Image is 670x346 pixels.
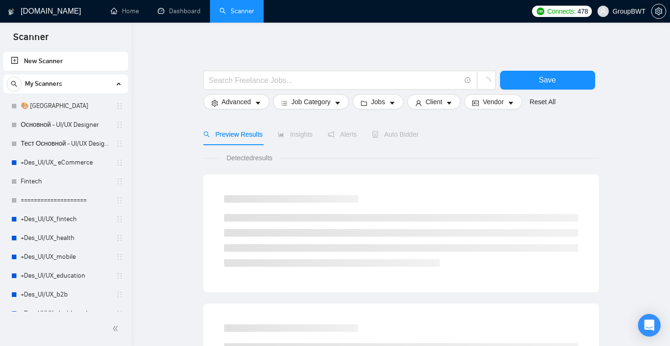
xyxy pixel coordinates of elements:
[116,291,123,298] span: holder
[3,52,128,71] li: New Scanner
[483,97,503,107] span: Vendor
[11,52,121,71] a: New Scanner
[638,314,661,337] div: Open Intercom Messenger
[465,77,471,83] span: info-circle
[21,210,110,229] a: +Des_UI/UX_fintech
[116,234,123,242] span: holder
[111,7,139,15] a: homeHome
[651,8,666,15] a: setting
[21,247,110,266] a: +Des_UI/UX_mobile
[578,6,588,16] span: 478
[278,131,284,138] span: area-chart
[600,8,606,15] span: user
[203,94,269,109] button: settingAdvancedcaret-down
[273,94,349,109] button: barsJob Categorycaret-down
[500,71,595,90] button: Save
[116,140,123,148] span: holder
[211,99,218,107] span: setting
[220,153,279,163] span: Detected results
[371,97,385,107] span: Jobs
[116,310,123,317] span: holder
[464,94,522,109] button: idcardVendorcaret-down
[415,99,422,107] span: user
[472,99,479,107] span: idcard
[652,8,666,15] span: setting
[21,304,110,323] a: +Des_UI/UX_dashboard
[21,97,110,115] a: 🎨 [GEOGRAPHIC_DATA]
[112,324,121,333] span: double-left
[651,4,666,19] button: setting
[537,8,544,15] img: upwork-logo.png
[21,153,110,172] a: +Des_UI/UX_ eCommerce
[426,97,443,107] span: Client
[446,99,452,107] span: caret-down
[209,74,460,86] input: Search Freelance Jobs...
[281,99,288,107] span: bars
[116,215,123,223] span: holder
[8,4,15,19] img: logo
[328,131,357,138] span: Alerts
[203,131,210,138] span: search
[291,97,331,107] span: Job Category
[7,81,21,87] span: search
[21,134,110,153] a: Тест Основной - UI/UX Designer
[482,77,491,86] span: loading
[539,74,556,86] span: Save
[255,99,261,107] span: caret-down
[7,76,22,91] button: search
[407,94,461,109] button: userClientcaret-down
[508,99,514,107] span: caret-down
[116,272,123,280] span: holder
[25,74,62,93] span: My Scanners
[361,99,367,107] span: folder
[21,191,110,210] a: ====================
[222,97,251,107] span: Advanced
[547,6,575,16] span: Connects:
[328,131,334,138] span: notification
[116,197,123,204] span: holder
[158,7,201,15] a: dashboardDashboard
[116,121,123,129] span: holder
[21,115,110,134] a: Основной - UI/UX Designer
[278,131,313,138] span: Insights
[116,178,123,185] span: holder
[6,30,56,50] span: Scanner
[116,253,123,261] span: holder
[372,131,419,138] span: Auto Bidder
[353,94,404,109] button: folderJobscaret-down
[116,102,123,110] span: holder
[530,97,556,107] a: Reset All
[21,172,110,191] a: Fintech
[389,99,396,107] span: caret-down
[21,285,110,304] a: +Des_UI/UX_b2b
[372,131,379,138] span: robot
[116,159,123,166] span: holder
[219,7,254,15] a: searchScanner
[203,131,263,138] span: Preview Results
[21,266,110,285] a: +Des_UI/UX_education
[334,99,341,107] span: caret-down
[21,229,110,247] a: +Des_UI/UX_health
